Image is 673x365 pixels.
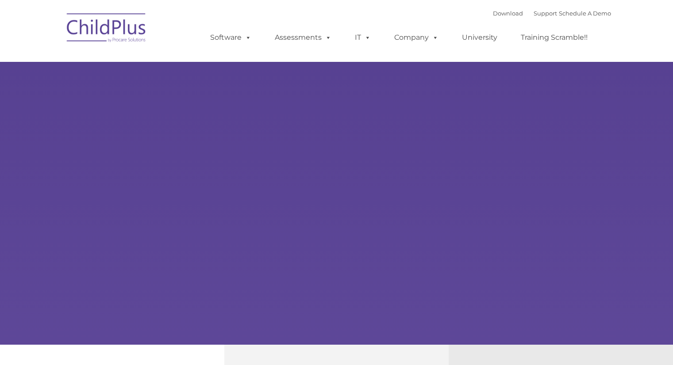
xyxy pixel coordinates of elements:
a: Training Scramble!! [512,29,596,46]
a: Software [201,29,260,46]
a: Download [493,10,523,17]
a: Support [534,10,557,17]
a: IT [346,29,380,46]
a: Assessments [266,29,340,46]
a: Schedule A Demo [559,10,611,17]
img: ChildPlus by Procare Solutions [62,7,151,51]
a: Company [385,29,447,46]
font: | [493,10,611,17]
a: University [453,29,506,46]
